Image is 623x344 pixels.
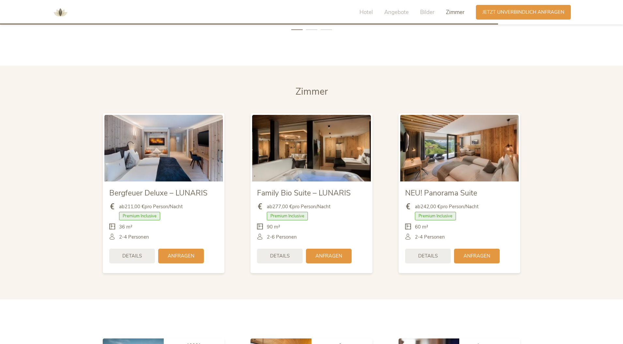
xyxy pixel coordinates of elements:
[267,212,308,220] span: Premium Inclusive
[296,85,328,98] span: Zimmer
[257,188,351,198] span: Family Bio Suite – LUNARIS
[267,224,280,230] span: 90 m²
[252,115,371,181] img: Family Bio Suite – LUNARIS
[51,3,70,22] img: AMONTI & LUNARIS Wellnessresort
[267,234,297,241] span: 2-6 Personen
[119,234,149,241] span: 2-4 Personen
[119,212,160,220] span: Premium Inclusive
[168,253,194,259] span: Anfragen
[463,253,490,259] span: Anfragen
[272,203,292,210] b: 277,00 €
[109,188,207,198] span: Bergfeuer Deluxe – LUNARIS
[415,224,428,230] span: 60 m²
[51,10,70,14] a: AMONTI & LUNARIS Wellnessresort
[104,115,223,181] img: Bergfeuer Deluxe – LUNARIS
[125,203,144,210] b: 211,00 €
[420,203,440,210] b: 242,00 €
[270,253,290,259] span: Details
[420,8,434,16] span: Bilder
[446,8,464,16] span: Zimmer
[119,224,132,230] span: 36 m²
[315,253,342,259] span: Anfragen
[267,203,330,210] span: ab pro Person/Nacht
[415,212,456,220] span: Premium Inclusive
[384,8,409,16] span: Angebote
[415,234,445,241] span: 2-4 Personen
[415,203,479,210] span: ab pro Person/Nacht
[119,203,183,210] span: ab pro Person/Nacht
[482,9,564,16] span: Jetzt unverbindlich anfragen
[400,115,519,181] img: NEU! Panorama Suite
[122,253,142,259] span: Details
[418,253,438,259] span: Details
[405,188,477,198] span: NEU! Panorama Suite
[359,8,373,16] span: Hotel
